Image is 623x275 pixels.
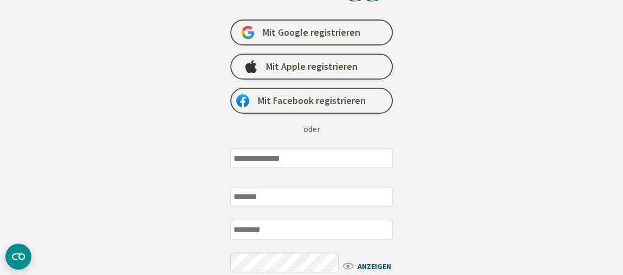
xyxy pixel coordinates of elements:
[230,54,393,80] a: Mit Apple registrieren
[230,88,393,114] a: Mit Facebook registrieren
[263,26,360,39] span: Mit Google registrieren
[266,60,358,73] span: Mit Apple registrieren
[5,244,31,270] button: CMP-Widget öffnen
[341,259,404,272] span: ANZEIGEN
[258,94,366,107] span: Mit Facebook registrieren
[230,19,393,45] a: Mit Google registrieren
[303,122,320,135] div: oder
